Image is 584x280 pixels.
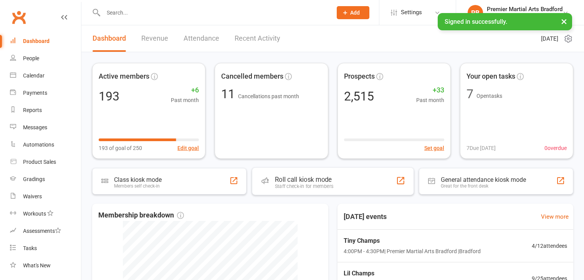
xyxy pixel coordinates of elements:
span: Active members [99,71,149,82]
div: PB [468,5,483,20]
a: People [10,50,81,67]
a: View more [541,212,569,221]
div: Product Sales [23,159,56,165]
a: Product Sales [10,153,81,171]
a: Waivers [10,188,81,205]
div: Assessments [23,228,61,234]
span: +33 [416,85,444,96]
a: Reports [10,102,81,119]
span: 193 of goal of 250 [99,144,142,152]
button: Set goal [424,144,444,152]
button: Edit goal [177,144,199,152]
span: Tiny Champs [344,236,481,246]
span: [DATE] [541,34,558,43]
a: Revenue [141,25,168,52]
div: Calendar [23,72,45,79]
div: Dashboard [23,38,50,44]
a: Clubworx [9,8,28,27]
a: Assessments [10,222,81,240]
button: × [557,13,571,30]
span: Prospects [344,71,375,82]
span: Settings [401,4,422,21]
a: Calendar [10,67,81,84]
span: Membership breakdown [98,210,184,221]
div: Class kiosk mode [114,176,162,183]
span: Your open tasks [467,71,515,82]
div: Automations [23,142,54,148]
a: Attendance [184,25,219,52]
span: Add [350,10,360,16]
span: Open tasks [476,93,502,99]
div: Members self check-in [114,183,162,189]
span: +6 [171,85,199,96]
a: Dashboard [93,25,126,52]
div: People [23,55,39,61]
div: Premier Martial Arts Bradford [487,6,562,13]
a: Dashboard [10,33,81,50]
span: 7 Due [DATE] [467,144,496,152]
div: 7 [467,88,473,100]
a: Recent Activity [235,25,280,52]
span: Cancelled members [221,71,283,82]
div: Workouts [23,211,46,217]
a: Gradings [10,171,81,188]
span: 4:00PM - 4:30PM | Premier Martial Arts Bradford | Bradford [344,247,481,255]
div: Payments [23,90,47,96]
a: Tasks [10,240,81,257]
a: Workouts [10,205,81,222]
span: Signed in successfully. [445,18,507,25]
button: Add [337,6,369,19]
span: 4 / 12 attendees [532,242,567,250]
span: 0 overdue [544,144,567,152]
span: Cancellations past month [238,93,299,99]
span: Past month [416,96,444,104]
a: What's New [10,257,81,274]
div: What's New [23,262,51,268]
h3: [DATE] events [337,210,393,224]
div: Roll call kiosk mode [275,176,333,183]
div: Messages [23,124,47,130]
span: 11 [221,87,238,101]
div: Gradings [23,176,45,182]
span: Lil Champs [344,268,481,278]
div: Waivers [23,193,42,199]
a: Messages [10,119,81,136]
div: 193 [99,90,119,102]
div: Staff check-in for members [275,183,333,189]
input: Search... [101,7,327,18]
div: Great for the front desk [441,183,526,189]
div: Tasks [23,245,37,251]
a: Automations [10,136,81,153]
div: Reports [23,107,42,113]
span: Past month [171,96,199,104]
div: General attendance kiosk mode [441,176,526,183]
div: Premier Martial Arts Bradford [487,13,562,20]
a: Payments [10,84,81,102]
div: 2,515 [344,90,374,102]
